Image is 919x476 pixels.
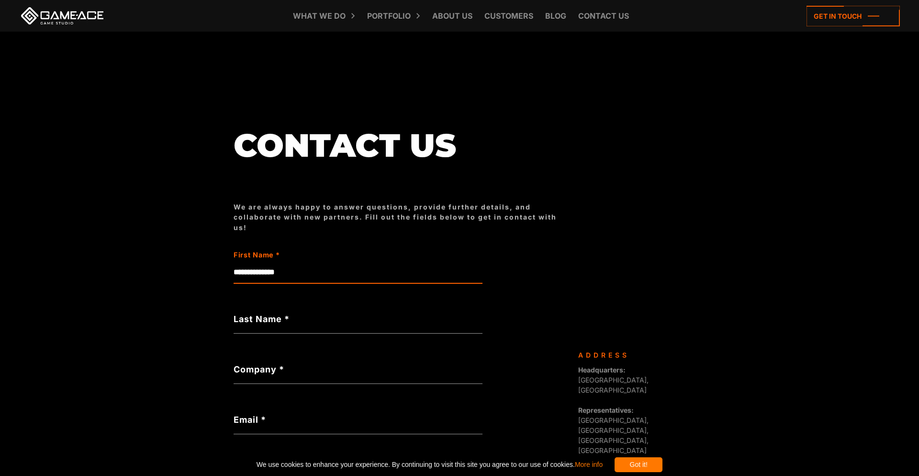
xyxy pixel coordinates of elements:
div: Address [578,350,679,360]
div: We are always happy to answer questions, provide further details, and collaborate with new partne... [234,202,569,232]
div: Got it! [615,457,662,472]
strong: Headquarters: [578,366,626,374]
a: Get in touch [807,6,900,26]
span: [GEOGRAPHIC_DATA], [GEOGRAPHIC_DATA], [GEOGRAPHIC_DATA], [GEOGRAPHIC_DATA] [578,406,649,454]
label: Company * [234,363,482,376]
label: Email * [234,413,482,426]
label: Last Name * [234,313,482,325]
label: First Name * [234,250,433,260]
span: [GEOGRAPHIC_DATA], [GEOGRAPHIC_DATA] [578,366,649,394]
a: More info [575,461,603,468]
span: We use cookies to enhance your experience. By continuing to visit this site you agree to our use ... [257,457,603,472]
strong: Representatives: [578,406,634,414]
h1: Contact us [234,128,569,163]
